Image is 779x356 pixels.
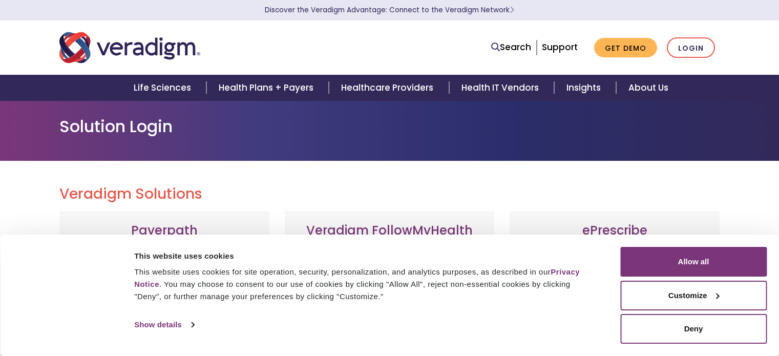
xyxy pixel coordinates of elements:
a: Search [491,40,531,54]
div: This website uses cookies for site operation, security, personalization, and analytics purposes, ... [134,266,597,303]
h2: Veradigm Solutions [59,185,720,203]
a: Show details [134,317,194,332]
a: Get Demo [594,38,657,58]
img: Veradigm logo [59,31,200,65]
a: Life Sciences [121,75,206,101]
button: Allow all [620,247,767,277]
a: Discover the Veradigm Advantage: Connect to the Veradigm NetworkLearn More [265,5,514,15]
h3: Payerpath [70,223,259,238]
a: Insights [554,75,616,101]
div: This website uses cookies [134,250,597,262]
a: Healthcare Providers [329,75,449,101]
a: Health Plans + Payers [206,75,329,101]
a: Login [667,37,715,58]
h1: Solution Login [59,117,720,136]
span: Learn More [510,5,514,15]
a: Support [542,41,578,53]
button: Customize [620,281,767,310]
button: Deny [620,314,767,344]
a: About Us [616,75,681,101]
h3: ePrescribe [520,223,709,238]
h3: Veradigm FollowMyHealth [295,223,485,238]
a: Health IT Vendors [449,75,554,101]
